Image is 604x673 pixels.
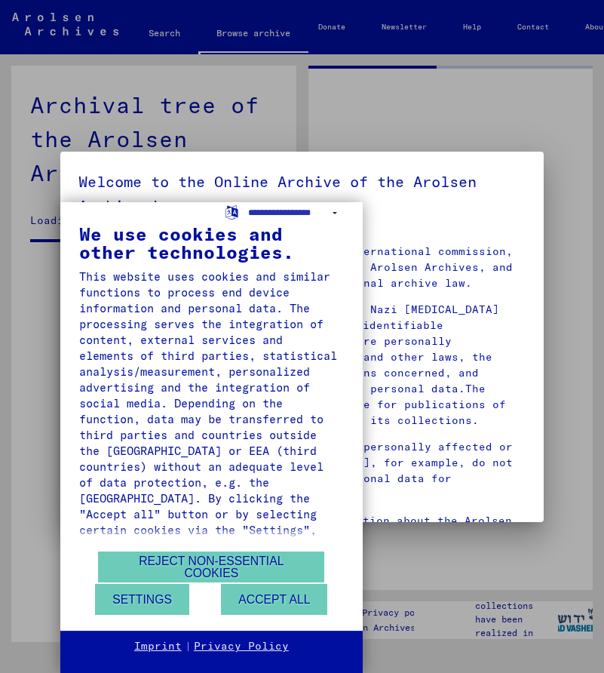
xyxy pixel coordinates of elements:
div: We use cookies and other technologies. [79,225,344,261]
div: This website uses cookies and similar functions to process end device information and personal da... [79,269,344,617]
a: Privacy Policy [194,639,289,654]
a: Imprint [134,639,182,654]
button: Accept all [221,584,327,615]
button: Settings [95,584,189,615]
button: Reject non-essential cookies [98,552,324,582]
